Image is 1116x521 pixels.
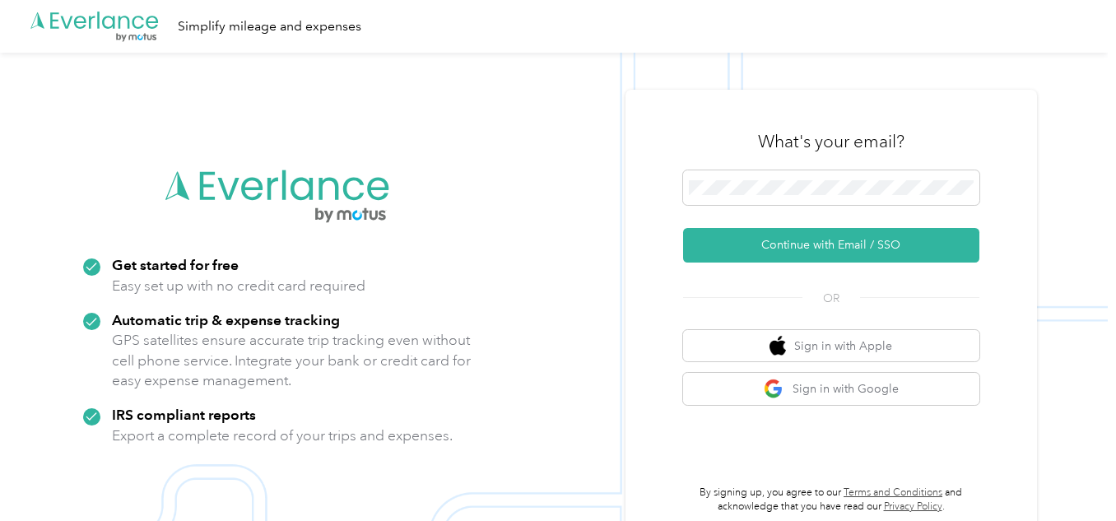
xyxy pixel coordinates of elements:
a: Privacy Policy [884,500,942,513]
p: Easy set up with no credit card required [112,276,365,296]
button: apple logoSign in with Apple [683,330,979,362]
div: Simplify mileage and expenses [178,16,361,37]
button: Continue with Email / SSO [683,228,979,263]
strong: Get started for free [112,256,239,273]
h3: What's your email? [758,130,904,153]
button: google logoSign in with Google [683,373,979,405]
span: OR [802,290,860,307]
img: apple logo [770,336,786,356]
p: Export a complete record of your trips and expenses. [112,426,453,446]
img: google logo [764,379,784,399]
a: Terms and Conditions [844,486,942,499]
strong: IRS compliant reports [112,406,256,423]
p: GPS satellites ensure accurate trip tracking even without cell phone service. Integrate your bank... [112,330,472,391]
p: By signing up, you agree to our and acknowledge that you have read our . [683,486,979,514]
strong: Automatic trip & expense tracking [112,311,340,328]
